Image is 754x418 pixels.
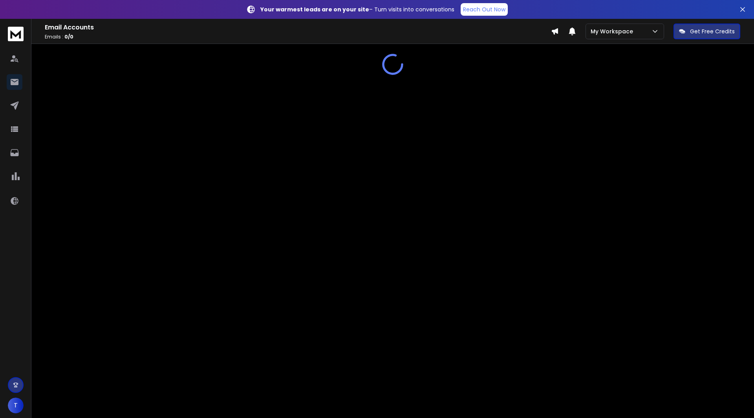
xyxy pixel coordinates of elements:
p: Reach Out Now [463,5,505,13]
span: 0 / 0 [64,33,73,40]
img: logo [8,27,24,41]
a: Reach Out Now [461,3,508,16]
p: – Turn visits into conversations [260,5,454,13]
p: Get Free Credits [690,27,735,35]
strong: Your warmest leads are on your site [260,5,369,13]
button: T [8,398,24,413]
p: My Workspace [591,27,636,35]
button: Get Free Credits [673,24,740,39]
h1: Email Accounts [45,23,551,32]
p: Emails : [45,34,551,40]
